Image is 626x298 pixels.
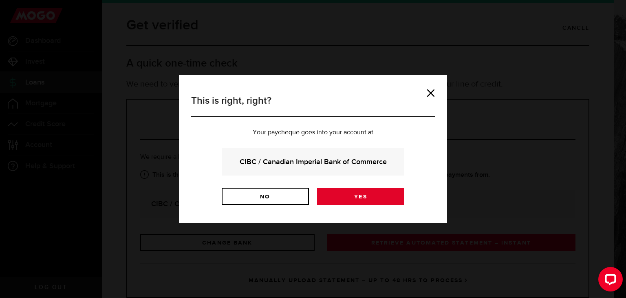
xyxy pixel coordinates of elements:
[317,188,404,205] a: Yes
[222,188,309,205] a: No
[191,129,435,136] p: Your paycheque goes into your account at
[233,156,393,167] strong: CIBC / Canadian Imperial Bank of Commerce
[592,264,626,298] iframe: LiveChat chat widget
[191,93,435,117] h3: This is right, right?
